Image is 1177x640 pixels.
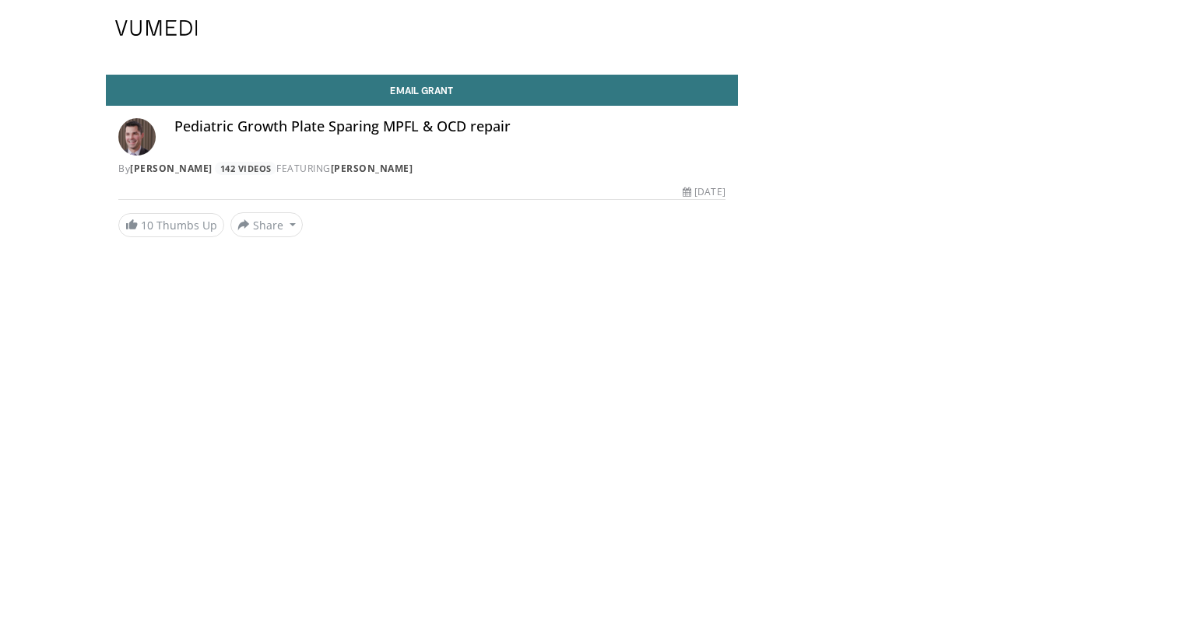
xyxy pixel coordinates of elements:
[230,212,303,237] button: Share
[106,75,738,106] a: Email Grant
[118,213,224,237] a: 10 Thumbs Up
[215,162,276,175] a: 142 Videos
[683,185,725,199] div: [DATE]
[331,162,413,175] a: [PERSON_NAME]
[118,162,726,176] div: By FEATURING
[174,118,726,135] h4: Pediatric Growth Plate Sparing MPFL & OCD repair
[118,118,156,156] img: Avatar
[130,162,213,175] a: [PERSON_NAME]
[141,218,153,233] span: 10
[115,20,198,36] img: VuMedi Logo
